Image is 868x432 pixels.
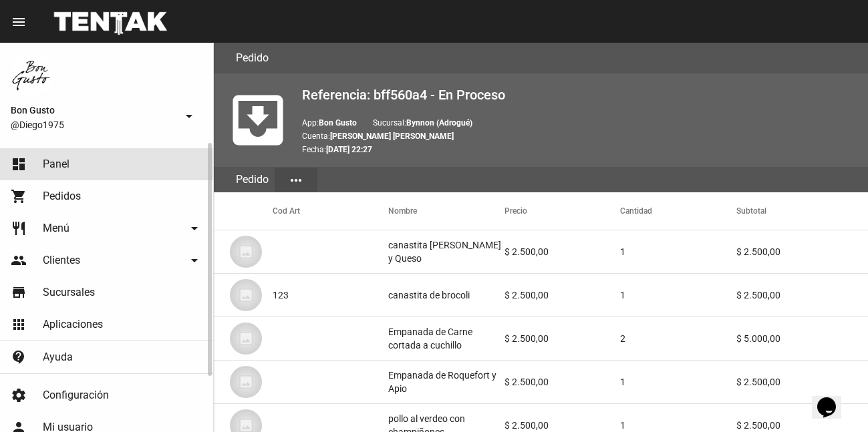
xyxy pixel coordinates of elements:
[11,252,27,268] mat-icon: people
[11,118,176,132] span: @Diego1975
[388,325,504,352] div: Empanada de Carne cortada a cuchillo
[11,284,27,300] mat-icon: store
[11,14,27,30] mat-icon: menu
[225,87,291,154] mat-icon: move_to_inbox
[388,192,504,230] mat-header-cell: Nombre
[236,49,269,67] h3: Pedido
[230,279,262,311] img: 07c47add-75b0-4ce5-9aba-194f44787723.jpg
[736,192,868,230] mat-header-cell: Subtotal
[230,236,262,268] img: 07c47add-75b0-4ce5-9aba-194f44787723.jpg
[181,108,197,124] mat-icon: arrow_drop_down
[230,322,262,355] img: 07c47add-75b0-4ce5-9aba-194f44787723.jpg
[504,192,620,230] mat-header-cell: Precio
[273,274,388,316] mat-cell: 123
[319,118,357,128] b: Bon Gusto
[620,274,736,316] mat-cell: 1
[11,220,27,236] mat-icon: restaurant
[504,274,620,316] mat-cell: $ 2.500,00
[43,222,69,235] span: Menú
[388,369,504,395] div: Empanada de Roquefort y Apio
[186,220,202,236] mat-icon: arrow_drop_down
[43,389,109,402] span: Configuración
[736,274,868,316] mat-cell: $ 2.500,00
[736,317,868,360] mat-cell: $ 5.000,00
[43,254,80,267] span: Clientes
[736,230,868,273] mat-cell: $ 2.500,00
[388,238,504,265] div: canastita [PERSON_NAME] y Queso
[504,317,620,360] mat-cell: $ 2.500,00
[620,230,736,273] mat-cell: 1
[275,168,317,192] button: Elegir sección
[302,130,857,143] p: Cuenta:
[326,145,372,154] b: [DATE] 22:27
[388,288,470,302] div: canastita de brocoli
[11,387,27,403] mat-icon: settings
[11,156,27,172] mat-icon: dashboard
[620,192,736,230] mat-header-cell: Cantidad
[620,361,736,403] mat-cell: 1
[43,286,95,299] span: Sucursales
[302,143,857,156] p: Fecha:
[288,172,304,188] mat-icon: more_horiz
[11,316,27,333] mat-icon: apps
[230,167,275,192] div: Pedido
[302,84,857,105] h2: Referencia: bff560a4 - En Proceso
[11,53,53,96] img: 8570adf9-ca52-4367-b116-ae09c64cf26e.jpg
[504,361,620,403] mat-cell: $ 2.500,00
[302,116,857,130] p: App: Sucursal:
[11,349,27,365] mat-icon: contact_support
[186,252,202,268] mat-icon: arrow_drop_down
[504,230,620,273] mat-cell: $ 2.500,00
[11,188,27,204] mat-icon: shopping_cart
[230,366,262,398] img: 07c47add-75b0-4ce5-9aba-194f44787723.jpg
[812,379,855,419] iframe: chat widget
[43,158,69,171] span: Panel
[330,132,454,141] b: [PERSON_NAME] [PERSON_NAME]
[43,318,103,331] span: Aplicaciones
[273,192,388,230] mat-header-cell: Cod Art
[43,190,81,203] span: Pedidos
[406,118,472,128] b: Bynnon (Adrogué)
[736,361,868,403] mat-cell: $ 2.500,00
[43,351,73,364] span: Ayuda
[11,102,176,118] span: Bon Gusto
[620,317,736,360] mat-cell: 2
